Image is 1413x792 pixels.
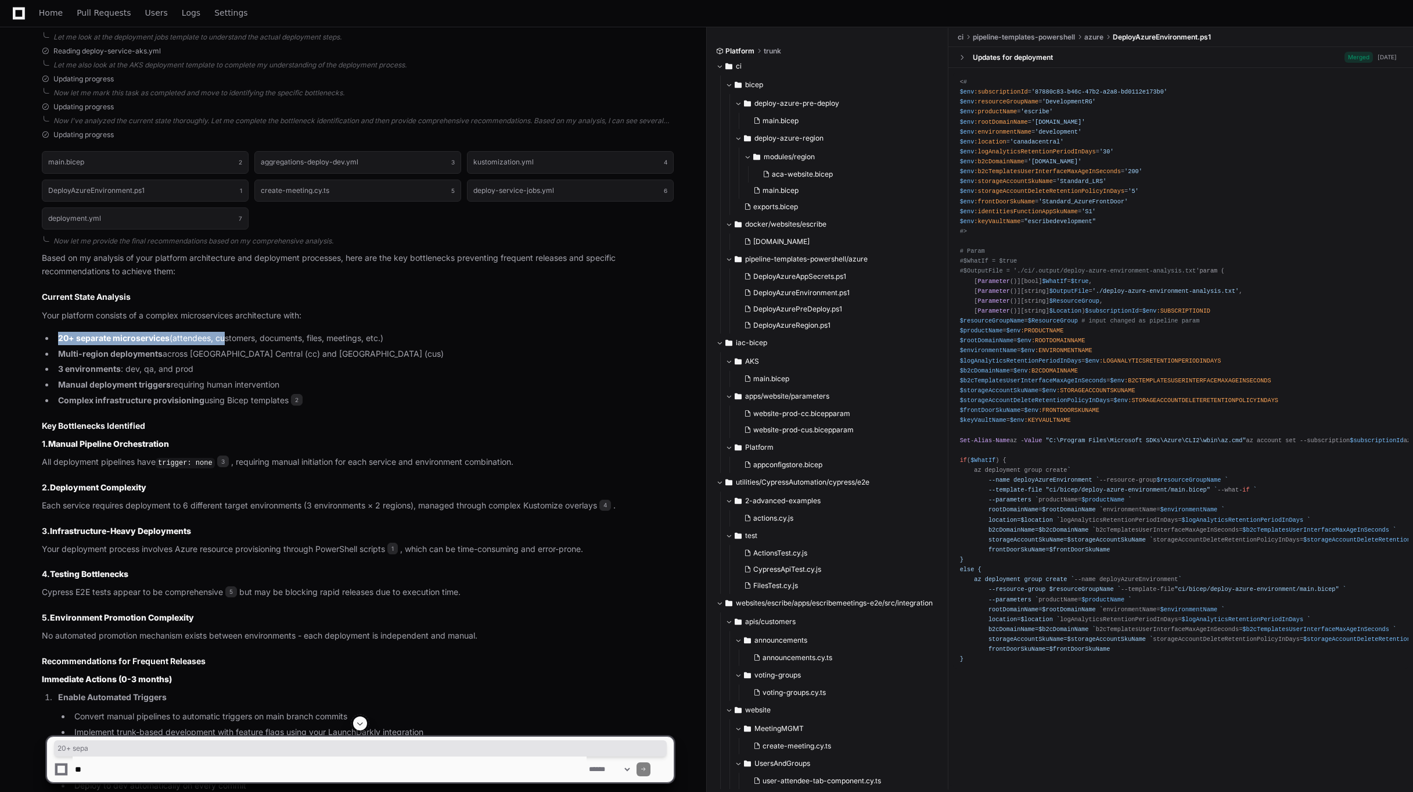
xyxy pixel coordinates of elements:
h1: deploy-service-jobs.yml [473,187,554,194]
span: :B2CDOMAINNAME [1028,367,1078,374]
span: Merged [1344,52,1373,63]
strong: 3 environments [58,364,121,374]
button: iac-bicep [716,334,940,352]
button: kustomization.yml4 [467,151,674,173]
span: 1 [240,186,242,195]
strong: Manual deployment triggers [58,379,171,389]
button: main.bicep2 [42,151,249,173]
button: deploy-azure-region [735,129,940,148]
span: utilities/CypressAutomation/cypress/e2e [736,478,869,487]
span: $logAnalyticsRetentionPeriodInDays [960,357,1081,364]
span: $env [1006,327,1021,334]
span: [DOMAIN_NAME] [753,237,810,246]
span: :resourceGroupName [974,98,1038,105]
span: :environmentName [974,128,1031,135]
span: 'canadacentral' [1010,138,1063,145]
span: 7 [239,214,242,223]
svg: Directory [735,78,742,92]
span: :KEYVAULTNAME [1024,417,1071,424]
span: $env [1010,417,1024,424]
h2: Key Bottlenecks Identified [42,420,674,432]
span: exports.bicep [753,202,798,212]
span: azure [1084,33,1103,42]
button: website [725,701,940,719]
span: ` storageAccountSkuName=$storageAccountSkuName ` [960,526,1397,543]
span: 3 [451,157,455,167]
span: # [963,78,967,85]
span: 2 [291,394,303,406]
span: $Location [1049,307,1081,314]
span: Parameter [977,307,1009,314]
span: '[DOMAIN_NAME]' [1031,119,1085,126]
span: ActionsTest.cy.js [753,549,807,558]
span: Updating progress [53,102,114,112]
span: :STORAGEACCOUNTSKUNAME [1056,387,1135,394]
span: "C:\Program Files\Microsoft SDKs\Azure\CLI2\wbin\az.cmd" [1046,437,1246,444]
svg: Directory [725,59,732,73]
span: website [745,705,771,715]
span: $env [960,98,975,105]
span: $env [960,119,975,126]
button: CypressApiTest.cy.js [739,561,933,578]
span: $env [1017,337,1031,344]
span: :storageAccountDeleteRetentionPolicyInDays [974,188,1124,195]
span: deploy-azure-region [754,134,824,143]
svg: Directory [735,529,742,543]
h3: 3. [42,525,674,537]
span: AKS [745,357,759,366]
span: voting-groups [754,671,801,680]
div: Updates for deployment [973,53,1053,62]
span: Name [995,437,1010,444]
span: DeployAzureRegion.ps1 [753,321,830,330]
span: 5 [451,186,455,195]
span: websites/escribe/apps/escribemeetings-e2e/src/integration [736,599,933,608]
span: Parameter [977,278,1009,285]
span: $productName [960,327,1003,334]
span: $env [1142,307,1157,314]
li: (attendees, customers, documents, files, meetings, etc.) [55,332,674,345]
svg: Directory [753,150,760,164]
svg: Directory [744,131,751,145]
span: $ResourceGroup [1049,298,1099,304]
span: iac-bicep [736,338,767,347]
span: Set [960,437,970,444]
span: :logAnalyticsRetentionPeriodInDays [974,148,1095,155]
span: '[DOMAIN_NAME]' [1028,158,1081,165]
span: $environmentName [1160,506,1218,513]
svg: Directory [725,596,732,610]
button: DeployAzureEnvironment.ps11 [42,180,249,202]
span: website-prod-cus.bicepparam [753,425,854,435]
span: #$WhatIf = $true [960,257,1017,264]
h1: aggregations-deploy-dev.yml [261,159,358,166]
span: $env [960,168,975,175]
span: $env [960,178,975,185]
span: $env [1042,387,1056,394]
span: ` b2cDomainName=$b2cDomainName ` [960,517,1311,533]
button: website-prod-cc.bicepparam [739,406,933,422]
strong: Multi-region deployments [58,349,163,359]
span: $subscriptionId [1350,437,1403,444]
span: DeployAzureEnvironment.ps1 [753,288,850,298]
strong: Deployment Complexity [50,482,146,492]
h1: main.bicep [48,159,84,166]
span: $env [1114,397,1128,404]
h3: 4. [42,568,674,580]
button: apis/customers [725,612,940,631]
span: 'S1' [1081,208,1096,215]
span: './deploy-azure-environment-analysis.txt' [1092,288,1239,295]
li: : dev, qa, and prod [55,363,674,376]
span: $env [960,188,975,195]
span: $env [1024,407,1039,414]
strong: Infrastructure-Heavy Deployments [50,526,191,536]
span: # input changed as pipeline param [1081,317,1199,324]
span: :keyVaultName [974,218,1020,225]
span: :PRODUCTNAME [1020,327,1063,334]
span: aca-website.bicep [772,170,833,179]
span: 6 [664,186,667,195]
h1: kustomization.yml [473,159,534,166]
span: main.bicep [753,374,789,384]
span: Updating progress [53,74,114,84]
span: modules/region [764,152,815,162]
span: $env [1085,357,1099,364]
span: Pull Requests [77,9,131,16]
